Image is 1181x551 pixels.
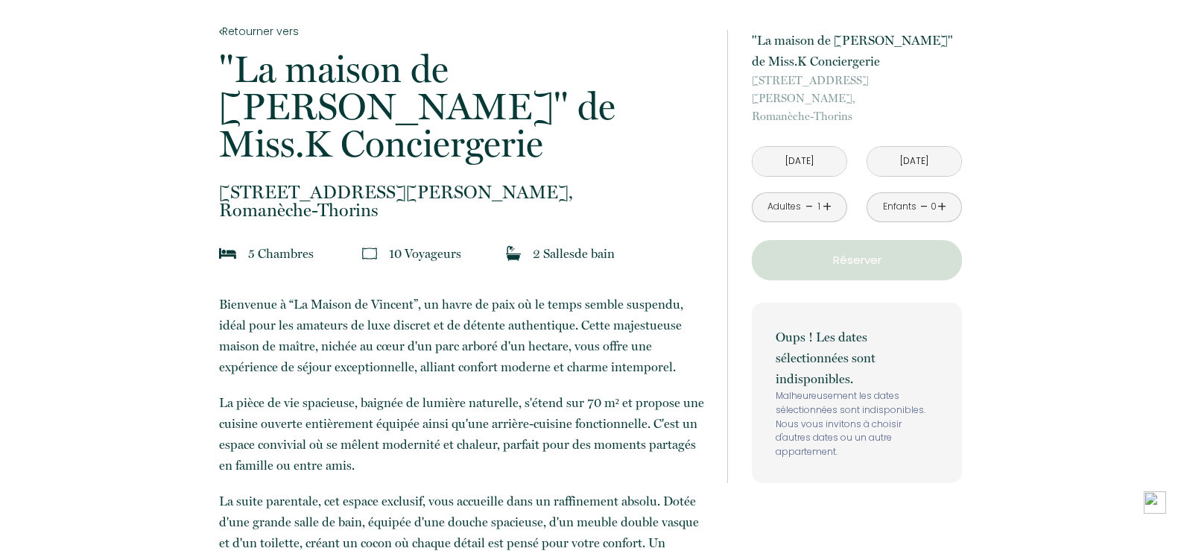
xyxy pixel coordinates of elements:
[752,72,962,125] p: Romanèche-Thorins
[776,389,938,459] p: Malheureusement les dates sélectionnées sont indisponibles. Nous vous invitons à choisir d'autres...
[219,183,708,201] span: [STREET_ADDRESS][PERSON_NAME],
[752,240,962,280] button: Réserver
[805,195,814,218] a: -
[815,200,823,214] div: 1
[219,183,708,219] p: Romanèche-Thorins
[752,30,962,72] p: "La maison de [PERSON_NAME]" de Miss.K Conciergerie
[767,200,801,214] div: Adultes
[389,243,461,264] p: 10 Voyageur
[920,195,928,218] a: -
[937,195,946,218] a: +
[533,243,615,264] p: 2 Salle de bain
[219,23,708,40] a: Retourner vers
[930,200,937,214] div: 0
[456,246,461,261] span: s
[362,246,377,261] img: guests
[867,147,961,176] input: Départ
[752,72,962,107] span: [STREET_ADDRESS][PERSON_NAME],
[757,251,957,269] p: Réserver
[569,246,574,261] span: s
[883,200,916,214] div: Enfants
[248,243,314,264] p: 5 Chambre
[776,327,938,389] p: Oups ! Les dates sélectionnées sont indisponibles.
[219,51,708,163] p: "La maison de [PERSON_NAME]" de Miss.K Conciergerie
[219,392,708,476] p: La pièce de vie spacieuse, baignée de lumière naturelle, s'étend sur 70 m² et propose une cuisine...
[753,147,846,176] input: Arrivée
[219,294,708,377] p: Bienvenue à “La Maison de Vincent”, un havre de paix où le temps semble suspendu, idéal pour les ...
[308,246,314,261] span: s
[823,195,832,218] a: +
